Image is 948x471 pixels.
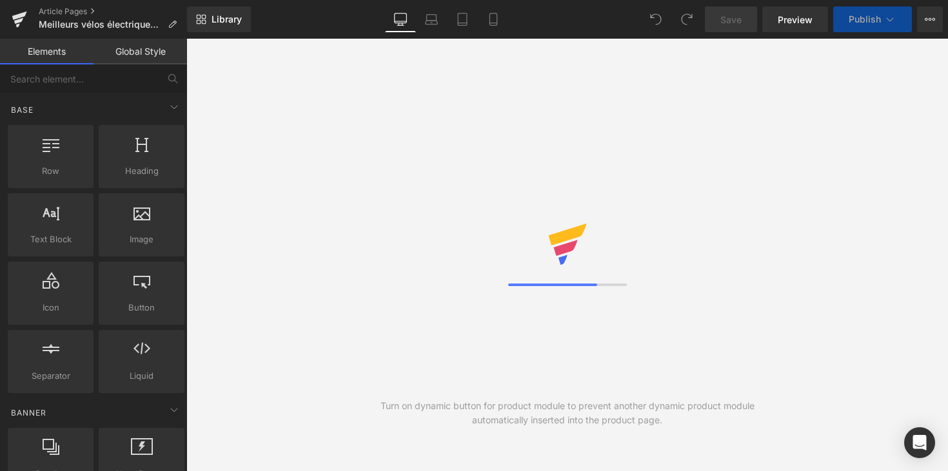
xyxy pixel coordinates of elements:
a: New Library [187,6,251,32]
div: Open Intercom Messenger [904,427,935,458]
a: Mobile [478,6,509,32]
span: Base [10,104,35,116]
span: Publish [849,14,881,24]
span: Liquid [103,369,181,383]
button: Publish [833,6,912,32]
button: Undo [643,6,669,32]
a: Laptop [416,6,447,32]
span: Image [103,233,181,246]
button: Redo [674,6,700,32]
span: Save [720,13,742,26]
button: More [917,6,943,32]
span: Text Block [12,233,90,246]
span: Meilleurs vélos électriques à moins de 2000 € [39,19,163,30]
div: Turn on dynamic button for product module to prevent another dynamic product module automatically... [377,399,758,427]
a: Desktop [385,6,416,32]
span: Row [12,164,90,178]
a: Global Style [94,39,187,64]
a: Preview [762,6,828,32]
span: Separator [12,369,90,383]
span: Banner [10,407,48,419]
a: Tablet [447,6,478,32]
span: Library [212,14,242,25]
a: Article Pages [39,6,187,17]
span: Heading [103,164,181,178]
span: Preview [778,13,813,26]
span: Button [103,301,181,314]
span: Icon [12,301,90,314]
